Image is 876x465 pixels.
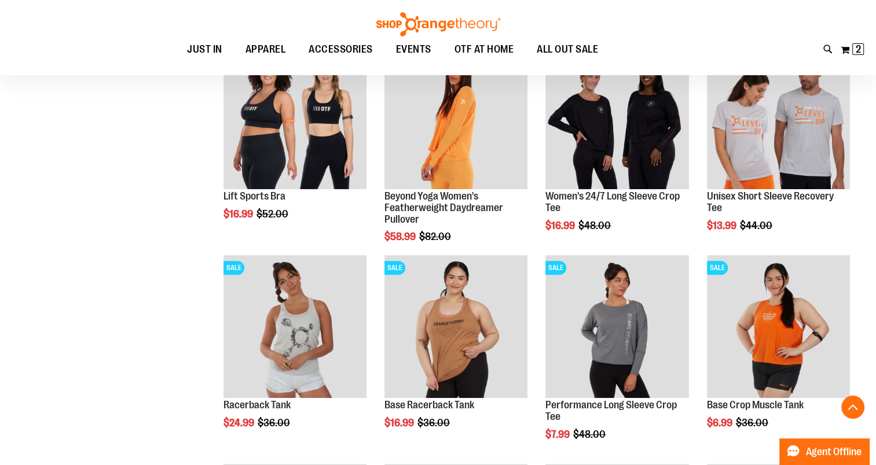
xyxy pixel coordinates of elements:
[545,255,688,398] img: Product image for Performance Long Sleeve Crop Tee
[545,190,680,213] a: Women's 24/7 Long Sleeve Crop Tee
[245,36,286,62] span: APPAREL
[707,417,734,429] span: $6.99
[455,36,514,62] span: OTF AT HOME
[218,249,372,458] div: product
[545,255,688,400] a: Product image for Performance Long Sleeve Crop TeeSALE
[223,208,255,220] span: $16.99
[218,40,372,249] div: product
[707,255,850,400] a: Product image for Base Crop Muscle TankSALE
[545,399,677,422] a: Performance Long Sleeve Crop Tee
[223,46,366,189] img: Main view of 2024 October Lift Sports Bra
[707,220,738,231] span: $13.99
[545,429,571,440] span: $7.99
[375,12,502,36] img: Shop Orangetheory
[540,40,694,261] div: product
[707,261,728,275] span: SALE
[384,46,527,191] a: Product image for Beyond Yoga Womens Featherweight Daydreamer PulloverSALE
[384,417,416,429] span: $16.99
[578,220,613,231] span: $48.00
[223,190,285,202] a: Lift Sports Bra
[379,249,533,458] div: product
[223,417,256,429] span: $24.99
[258,417,292,429] span: $36.00
[537,36,598,62] span: ALL OUT SALE
[417,417,452,429] span: $36.00
[384,190,503,225] a: Beyond Yoga Women's Featherweight Daydreamer Pullover
[384,255,527,400] a: Product image for Base Racerback TankSALE
[223,46,366,191] a: Main view of 2024 October Lift Sports BraSALE
[545,46,688,189] img: Product image for Womens 24/7 LS Crop Tee
[707,255,850,398] img: Product image for Base Crop Muscle Tank
[384,261,405,275] span: SALE
[806,446,862,457] span: Agent Offline
[379,40,533,272] div: product
[384,46,527,189] img: Product image for Beyond Yoga Womens Featherweight Daydreamer Pullover
[707,46,850,191] a: Product image for Unisex Short Sleeve Recovery TeeSALE
[545,261,566,275] span: SALE
[419,231,453,242] span: $82.00
[701,249,856,458] div: product
[187,36,222,62] span: JUST IN
[223,261,244,275] span: SALE
[384,399,474,411] a: Base Racerback Tank
[740,220,774,231] span: $44.00
[396,36,431,62] span: EVENTS
[545,220,577,231] span: $16.99
[856,43,861,55] span: 2
[573,429,607,440] span: $48.00
[309,36,373,62] span: ACCESSORIES
[707,46,850,189] img: Product image for Unisex Short Sleeve Recovery Tee
[707,399,804,411] a: Base Crop Muscle Tank
[779,438,869,465] button: Agent Offline
[701,40,856,261] div: product
[545,46,688,191] a: Product image for Womens 24/7 LS Crop TeeSALE
[223,255,366,398] img: Product image for Racerback Tank
[223,255,366,400] a: Product image for Racerback TankSALE
[256,208,290,220] span: $52.00
[841,396,864,419] button: Back To Top
[736,417,770,429] span: $36.00
[223,399,291,411] a: Racerback Tank
[384,231,417,242] span: $58.99
[384,255,527,398] img: Product image for Base Racerback Tank
[707,190,834,213] a: Unisex Short Sleeve Recovery Tee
